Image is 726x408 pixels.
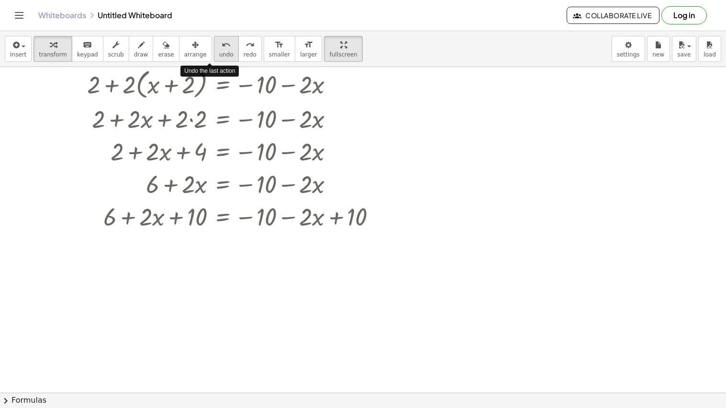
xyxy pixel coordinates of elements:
[617,51,640,58] span: settings
[184,51,207,58] span: arrange
[72,36,103,62] button: keyboardkeypad
[38,11,86,20] a: Whiteboards
[5,36,32,62] button: insert
[10,51,26,58] span: insert
[300,51,317,58] span: larger
[661,6,707,24] button: Log in
[246,39,255,51] i: redo
[275,39,284,51] i: format_size
[677,51,691,58] span: save
[612,36,645,62] button: settings
[575,11,651,20] span: Collaborate Live
[264,36,295,62] button: format_sizesmaller
[39,51,67,58] span: transform
[295,36,322,62] button: format_sizelarger
[153,36,179,62] button: erase
[222,39,231,51] i: undo
[179,36,212,62] button: arrange
[647,36,670,62] button: new
[244,51,257,58] span: redo
[158,51,174,58] span: erase
[214,36,239,62] button: undoundo
[672,36,696,62] button: save
[304,39,313,51] i: format_size
[103,36,129,62] button: scrub
[329,51,357,58] span: fullscreen
[77,51,98,58] span: keypad
[567,7,659,24] button: Collaborate Live
[269,51,290,58] span: smaller
[219,51,234,58] span: undo
[324,36,362,62] button: fullscreen
[704,51,716,58] span: load
[180,66,239,77] div: Undo the last action
[134,51,148,58] span: draw
[108,51,124,58] span: scrub
[698,36,721,62] button: load
[11,8,27,23] button: Toggle navigation
[238,36,262,62] button: redoredo
[129,36,154,62] button: draw
[83,39,92,51] i: keyboard
[34,36,72,62] button: transform
[652,51,664,58] span: new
